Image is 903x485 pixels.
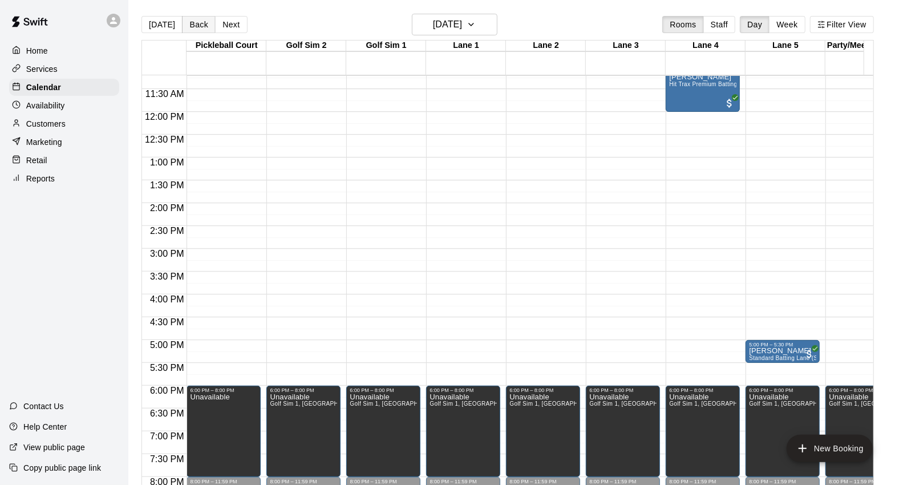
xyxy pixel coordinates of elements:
[142,112,187,122] span: 12:00 PM
[147,226,187,236] span: 2:30 PM
[509,401,663,407] span: Golf Sim 1, [GEOGRAPHIC_DATA], Party/Meeting Room
[270,387,337,393] div: 6:00 PM – 8:00 PM
[346,41,426,51] div: Golf Sim 1
[662,16,703,33] button: Rooms
[589,479,657,484] div: 8:00 PM – 11:59 PM
[23,442,85,453] p: View public page
[9,79,119,96] a: Calendar
[430,479,497,484] div: 8:00 PM – 11:59 PM
[787,435,873,462] button: add
[703,16,736,33] button: Staff
[9,60,119,78] a: Services
[666,66,740,112] div: 11:00 AM – 12:00 PM: Evan Lajoie
[143,89,187,99] span: 11:30 AM
[346,386,420,477] div: 6:00 PM – 8:00 PM: Unavailable
[586,386,660,477] div: 6:00 PM – 8:00 PM: Unavailable
[147,180,187,190] span: 1:30 PM
[187,41,266,51] div: Pickleball Court
[147,157,187,167] span: 1:00 PM
[829,387,896,393] div: 6:00 PM – 8:00 PM
[147,203,187,213] span: 2:00 PM
[666,386,740,477] div: 6:00 PM – 8:00 PM: Unavailable
[190,387,257,393] div: 6:00 PM – 8:00 PM
[147,454,187,464] span: 7:30 PM
[26,45,48,56] p: Home
[266,41,346,51] div: Golf Sim 2
[215,16,247,33] button: Next
[26,136,62,148] p: Marketing
[433,17,462,33] h6: [DATE]
[509,387,577,393] div: 6:00 PM – 8:00 PM
[746,340,820,363] div: 5:00 PM – 5:30 PM: Jason Caswell
[23,462,101,474] p: Copy public page link
[26,63,58,75] p: Services
[187,386,261,477] div: 6:00 PM – 8:00 PM: Unavailable
[749,355,869,361] span: Standard Batting Lane (Softball or Baseball)
[26,118,66,130] p: Customers
[586,41,666,51] div: Lane 3
[9,170,119,187] a: Reports
[430,401,583,407] span: Golf Sim 1, [GEOGRAPHIC_DATA], Party/Meeting Room
[589,387,657,393] div: 6:00 PM – 8:00 PM
[749,479,816,484] div: 8:00 PM – 11:59 PM
[9,115,119,132] a: Customers
[26,155,47,166] p: Retail
[9,42,119,59] a: Home
[669,479,736,484] div: 8:00 PM – 11:59 PM
[23,421,67,433] p: Help Center
[26,82,61,93] p: Calendar
[810,16,874,33] button: Filter View
[270,401,423,407] span: Golf Sim 1, [GEOGRAPHIC_DATA], Party/Meeting Room
[669,81,892,87] span: Hit Trax Premium Batting Lane (Baseball) (Sports Attack I-Hack Pitching Machine)
[825,386,900,477] div: 6:00 PM – 8:00 PM: Unavailable
[350,401,503,407] span: Golf Sim 1, [GEOGRAPHIC_DATA], Party/Meeting Room
[740,16,770,33] button: Day
[669,401,823,407] span: Golf Sim 1, [GEOGRAPHIC_DATA], Party/Meeting Room
[190,479,257,484] div: 8:00 PM – 11:59 PM
[746,386,820,477] div: 6:00 PM – 8:00 PM: Unavailable
[746,41,825,51] div: Lane 5
[9,134,119,151] a: Marketing
[23,401,64,412] p: Contact Us
[350,479,417,484] div: 8:00 PM – 11:59 PM
[506,386,580,477] div: 6:00 PM – 8:00 PM: Unavailable
[804,349,815,360] span: All customers have paid
[589,401,743,407] span: Golf Sim 1, [GEOGRAPHIC_DATA], Party/Meeting Room
[669,387,736,393] div: 6:00 PM – 8:00 PM
[147,386,187,395] span: 6:00 PM
[182,16,216,33] button: Back
[147,409,187,418] span: 6:30 PM
[147,272,187,281] span: 3:30 PM
[749,387,816,393] div: 6:00 PM – 8:00 PM
[147,294,187,304] span: 4:00 PM
[769,16,805,33] button: Week
[26,173,55,184] p: Reports
[426,386,500,477] div: 6:00 PM – 8:00 PM: Unavailable
[9,152,119,169] a: Retail
[430,387,497,393] div: 6:00 PM – 8:00 PM
[9,97,119,114] a: Availability
[142,135,187,144] span: 12:30 PM
[270,479,337,484] div: 8:00 PM – 11:59 PM
[26,100,65,111] p: Availability
[147,363,187,373] span: 5:30 PM
[141,16,183,33] button: [DATE]
[426,41,506,51] div: Lane 1
[724,98,735,109] span: All customers have paid
[506,41,586,51] div: Lane 2
[147,249,187,258] span: 3:00 PM
[749,342,816,347] div: 5:00 PM – 5:30 PM
[509,479,577,484] div: 8:00 PM – 11:59 PM
[829,479,896,484] div: 8:00 PM – 11:59 PM
[147,317,187,327] span: 4:30 PM
[412,14,497,35] button: [DATE]
[266,386,341,477] div: 6:00 PM – 8:00 PM: Unavailable
[666,41,746,51] div: Lane 4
